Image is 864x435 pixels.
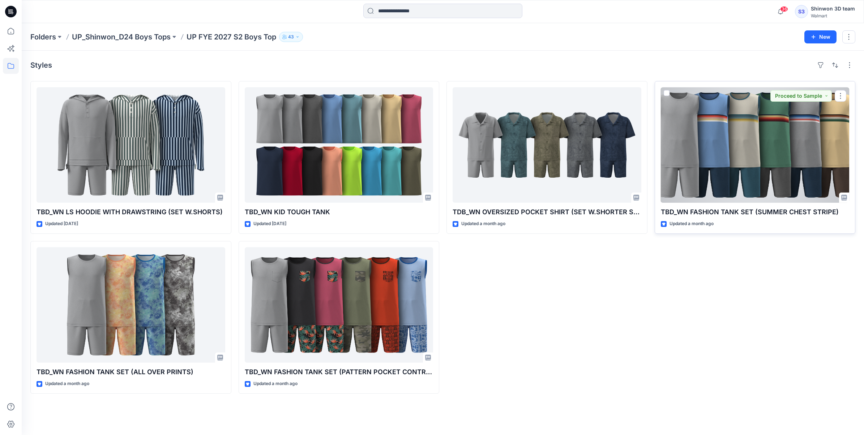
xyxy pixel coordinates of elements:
a: TBD_WN FASHION TANK SET (ALL OVER PRINTS) [37,247,225,363]
a: TBD_WN LS HOODIE WITH DRAWSTRING (SET W.SHORTS) [37,87,225,203]
h4: Styles [30,61,52,69]
p: Updated [DATE] [253,220,286,228]
button: 43 [279,32,303,42]
p: Updated a month ago [45,380,89,388]
p: TBD_WN KID TOUGH TANK [245,207,433,217]
p: TBD_WN FASHION TANK SET (ALL OVER PRINTS) [37,367,225,377]
p: TDB_WN OVERSIZED POCKET SHIRT (SET W.SHORTER SHORTS) [453,207,641,217]
a: UP_Shinwon_D24 Boys Tops [72,32,171,42]
p: TBD_WN LS HOODIE WITH DRAWSTRING (SET W.SHORTS) [37,207,225,217]
a: TDB_WN OVERSIZED POCKET SHIRT (SET W.SHORTER SHORTS) [453,87,641,203]
div: S3 [795,5,808,18]
button: New [804,30,837,43]
p: UP FYE 2027 S2 Boys Top [187,32,276,42]
p: Updated a month ago [461,220,505,228]
span: 36 [780,6,788,12]
p: TBD_WN FASHION TANK SET (PATTERN POCKET CONTR BINDING) [245,367,433,377]
p: Updated a month ago [670,220,714,228]
p: Updated a month ago [253,380,298,388]
a: TBD_WN FASHION TANK SET (SUMMER CHEST STRIPE) [661,87,850,203]
p: TBD_WN FASHION TANK SET (SUMMER CHEST STRIPE) [661,207,850,217]
a: Folders [30,32,56,42]
div: Walmart [811,13,855,18]
div: Shinwon 3D team [811,4,855,13]
a: TBD_WN FASHION TANK SET (PATTERN POCKET CONTR BINDING) [245,247,433,363]
a: TBD_WN KID TOUGH TANK [245,87,433,203]
p: 43 [288,33,294,41]
p: Updated [DATE] [45,220,78,228]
